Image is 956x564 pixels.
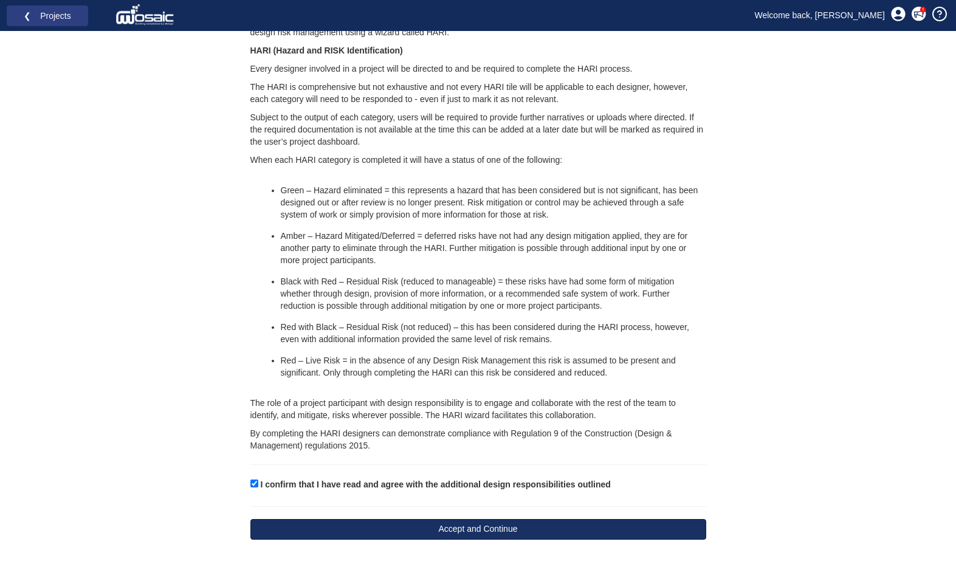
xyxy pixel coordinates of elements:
li: Red – Live Risk = in the absence of any Design Risk Management this risk is assumed to be present... [281,355,706,379]
strong: HARI (Hazard and RISK Identification) [250,46,403,55]
li: Amber – Hazard Mitigated/Deferred = deferred risks have not had any design mitigation applied, th... [281,230,706,267]
a: Welcome back, [PERSON_NAME] [746,6,894,24]
a: ❮ Projects [15,8,80,24]
p: Every designer involved in a project will be directed to and be required to complete the HARI pro... [250,63,706,75]
p: Subject to the output of each category, users will be required to provide further narratives or u... [250,112,706,148]
label: I confirm that I have read and agree with the additional design responsibilities outlined [260,479,610,491]
p: By completing the HARI designers can demonstrate compliance with Regulation 9 of the Construction... [250,428,706,452]
p: The role of a project participant with design responsibility is to engage and collaborate with th... [250,397,706,422]
iframe: Chat [904,509,947,555]
img: logo_white.png [115,3,177,27]
p: The HARI is comprehensive but not exhaustive and not every HARI tile will be applicable to each d... [250,81,706,106]
li: Red with Black – Residual Risk (not reduced) – this has been considered during the HARI process, ... [281,322,706,346]
p: When each HARI category is completed it will have a status of one of the following: [250,154,706,167]
li: Green – Hazard eliminated = this represents a hazard that has been considered but is not signific... [281,185,706,221]
button: Accept and Continue [250,519,706,540]
li: Black with Red – Residual Risk (reduced to manageable) = these risks have had some form of mitiga... [281,276,706,312]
